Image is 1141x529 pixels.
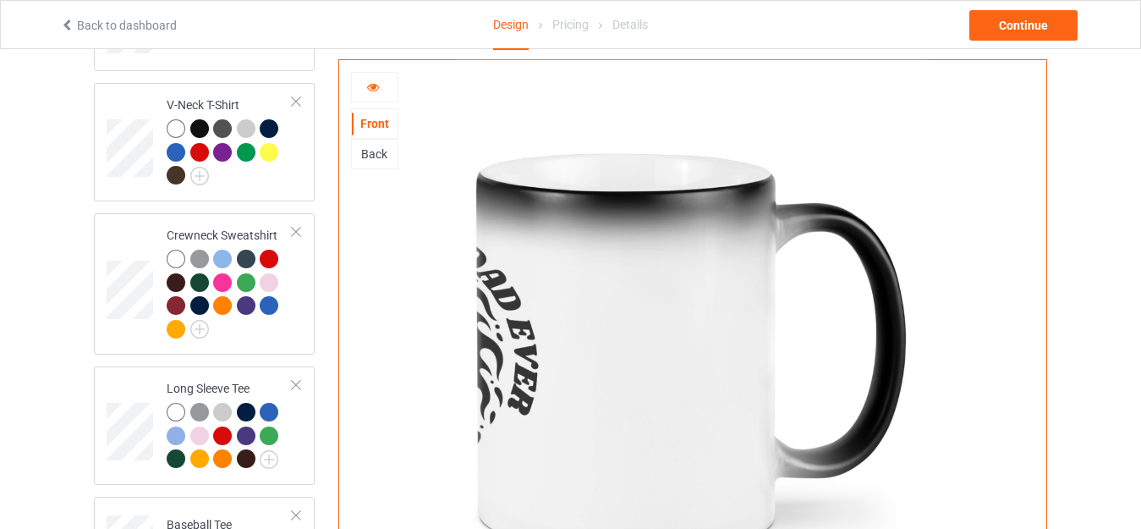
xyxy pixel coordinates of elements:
div: Long Sleeve Tee [94,366,315,485]
div: Pricing [552,1,589,48]
div: V-Neck T-Shirt [167,96,293,184]
div: V-Neck T-Shirt [94,83,315,201]
div: Back [352,146,398,163]
a: Back to dashboard [60,19,177,32]
div: Front [352,115,398,132]
div: Details [612,1,648,48]
img: svg+xml;base64,PD94bWwgdmVyc2lvbj0iMS4wIiBlbmNvZGluZz0iVVRGLTgiPz4KPHN2ZyB3aWR0aD0iMjJweCIgaGVpZ2... [190,320,209,339]
img: svg+xml;base64,PD94bWwgdmVyc2lvbj0iMS4wIiBlbmNvZGluZz0iVVRGLTgiPz4KPHN2ZyB3aWR0aD0iMjJweCIgaGVpZ2... [260,450,278,469]
div: Crewneck Sweatshirt [167,227,293,337]
div: Long Sleeve Tee [167,380,293,467]
div: Design [493,1,529,50]
div: Crewneck Sweatshirt [94,213,315,355]
div: Continue [969,10,1078,41]
img: svg+xml;base64,PD94bWwgdmVyc2lvbj0iMS4wIiBlbmNvZGluZz0iVVRGLTgiPz4KPHN2ZyB3aWR0aD0iMjJweCIgaGVpZ2... [190,167,209,185]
